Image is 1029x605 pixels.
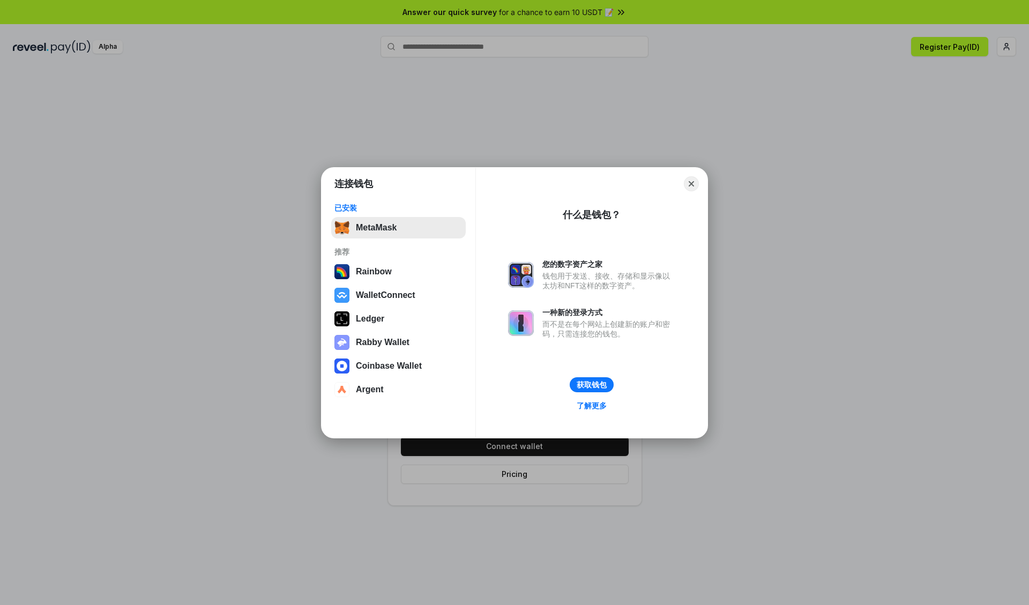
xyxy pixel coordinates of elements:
[542,271,675,290] div: 钱包用于发送、接收、存储和显示像以太坊和NFT这样的数字资产。
[331,285,466,306] button: WalletConnect
[334,358,349,374] img: svg+xml,%3Csvg%20width%3D%2228%22%20height%3D%2228%22%20viewBox%3D%220%200%2028%2028%22%20fill%3D...
[542,308,675,317] div: 一种新的登录方式
[334,203,463,213] div: 已安装
[508,310,534,336] img: svg+xml,%3Csvg%20xmlns%3D%22http%3A%2F%2Fwww.w3.org%2F2000%2Fsvg%22%20fill%3D%22none%22%20viewBox...
[577,401,607,410] div: 了解更多
[334,311,349,326] img: svg+xml,%3Csvg%20xmlns%3D%22http%3A%2F%2Fwww.w3.org%2F2000%2Fsvg%22%20width%3D%2228%22%20height%3...
[356,361,422,371] div: Coinbase Wallet
[334,247,463,257] div: 推荐
[334,382,349,397] img: svg+xml,%3Csvg%20width%3D%2228%22%20height%3D%2228%22%20viewBox%3D%220%200%2028%2028%22%20fill%3D...
[331,308,466,330] button: Ledger
[331,217,466,238] button: MetaMask
[356,385,384,394] div: Argent
[542,259,675,269] div: 您的数字资产之家
[334,177,373,190] h1: 连接钱包
[356,338,409,347] div: Rabby Wallet
[570,377,614,392] button: 获取钱包
[334,264,349,279] img: svg+xml,%3Csvg%20width%3D%22120%22%20height%3D%22120%22%20viewBox%3D%220%200%20120%20120%22%20fil...
[508,262,534,288] img: svg+xml,%3Csvg%20xmlns%3D%22http%3A%2F%2Fwww.w3.org%2F2000%2Fsvg%22%20fill%3D%22none%22%20viewBox...
[331,332,466,353] button: Rabby Wallet
[570,399,613,413] a: 了解更多
[356,267,392,277] div: Rainbow
[684,176,699,191] button: Close
[334,220,349,235] img: svg+xml,%3Csvg%20fill%3D%22none%22%20height%3D%2233%22%20viewBox%3D%220%200%2035%2033%22%20width%...
[334,288,349,303] img: svg+xml,%3Csvg%20width%3D%2228%22%20height%3D%2228%22%20viewBox%3D%220%200%2028%2028%22%20fill%3D...
[542,319,675,339] div: 而不是在每个网站上创建新的账户和密码，只需连接您的钱包。
[563,208,621,221] div: 什么是钱包？
[356,290,415,300] div: WalletConnect
[577,380,607,390] div: 获取钱包
[331,261,466,282] button: Rainbow
[356,314,384,324] div: Ledger
[334,335,349,350] img: svg+xml,%3Csvg%20xmlns%3D%22http%3A%2F%2Fwww.w3.org%2F2000%2Fsvg%22%20fill%3D%22none%22%20viewBox...
[331,379,466,400] button: Argent
[331,355,466,377] button: Coinbase Wallet
[356,223,397,233] div: MetaMask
